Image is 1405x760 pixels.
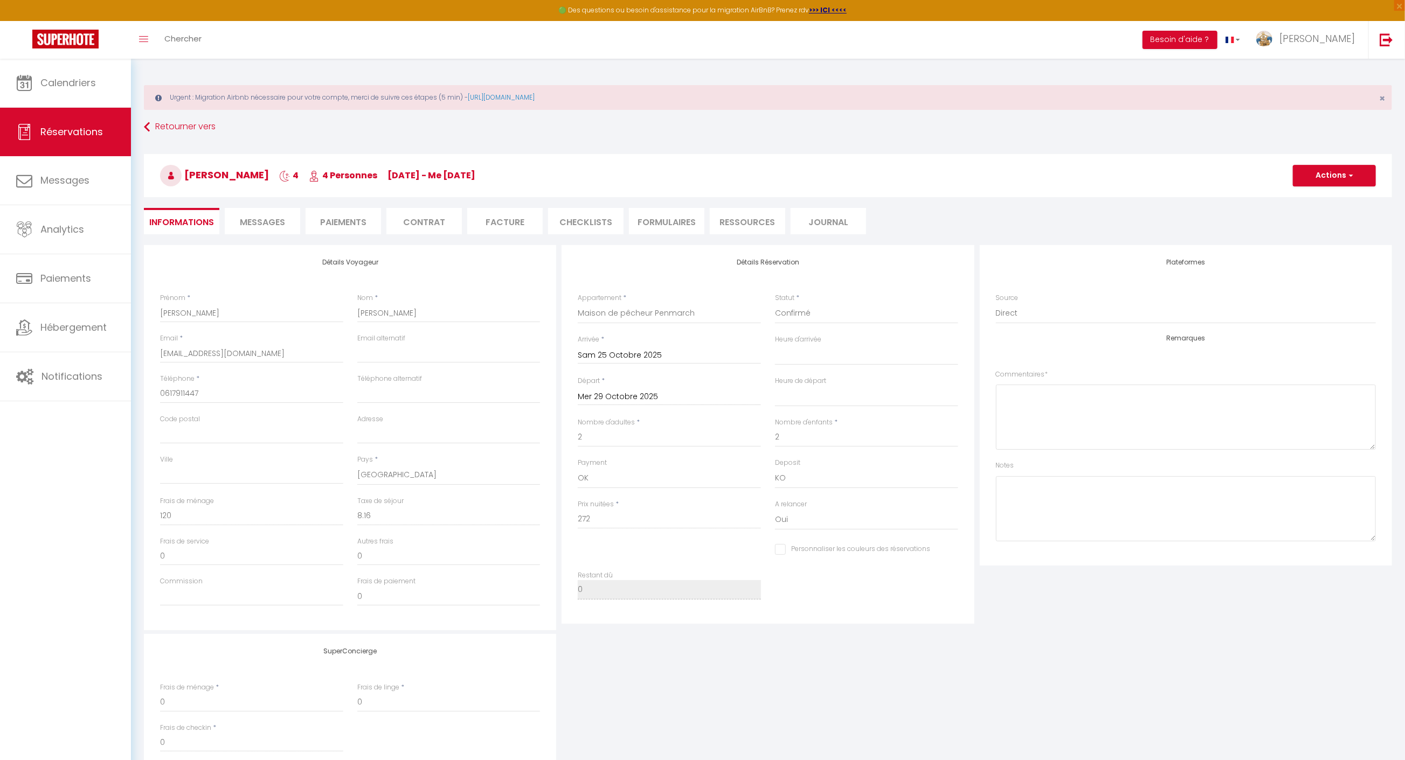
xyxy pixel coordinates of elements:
[809,5,847,15] a: >>> ICI <<<<
[144,117,1392,137] a: Retourner vers
[160,723,211,733] label: Frais de checkin
[32,30,99,48] img: Super Booking
[357,414,383,424] label: Adresse
[1380,33,1393,46] img: logout
[578,417,635,428] label: Nombre d'adultes
[144,208,219,234] li: Informations
[1256,31,1272,47] img: ...
[775,417,833,428] label: Nombre d'enfants
[160,168,269,182] span: [PERSON_NAME]
[306,208,381,234] li: Paiements
[160,576,203,587] label: Commission
[40,125,103,138] span: Réservations
[996,369,1048,380] label: Commentaires
[357,496,404,506] label: Taxe de séjour
[160,259,540,266] h4: Détails Voyageur
[467,208,543,234] li: Facture
[160,455,173,465] label: Ville
[160,536,209,547] label: Frais de service
[160,414,200,424] label: Code postal
[156,21,210,59] a: Chercher
[160,293,185,303] label: Prénom
[279,169,299,182] span: 4
[144,85,1392,110] div: Urgent : Migration Airbnb nécessaire pour votre compte, merci de suivre ces étapes (5 min) -
[578,499,614,510] label: Prix nuitées
[1379,92,1385,105] span: ×
[386,208,462,234] li: Contrat
[387,169,475,182] span: [DATE] - me [DATE]
[1248,21,1368,59] a: ... [PERSON_NAME]
[160,682,214,693] label: Frais de ménage
[40,320,107,334] span: Hébergement
[41,369,102,383] span: Notifications
[357,536,393,547] label: Autres frais
[775,376,826,386] label: Heure de départ
[548,208,624,234] li: CHECKLISTS
[309,169,377,182] span: 4 Personnes
[40,173,89,187] span: Messages
[357,374,422,384] label: Téléphone alternatif
[160,333,178,344] label: Email
[578,376,600,386] label: Départ
[775,334,821,345] label: Heure d'arrivée
[1379,94,1385,103] button: Close
[775,499,807,510] label: A relancer
[357,576,416,587] label: Frais de paiement
[160,647,540,655] h4: SuperConcierge
[357,333,405,344] label: Email alternatif
[578,293,621,303] label: Appartement
[791,208,866,234] li: Journal
[775,458,800,468] label: Deposit
[357,455,373,465] label: Pays
[578,259,958,266] h4: Détails Réservation
[357,682,399,693] label: Frais de linge
[578,570,613,581] label: Restant dû
[1293,165,1376,186] button: Actions
[468,93,535,102] a: [URL][DOMAIN_NAME]
[996,293,1019,303] label: Source
[160,496,214,506] label: Frais de ménage
[40,222,84,236] span: Analytics
[629,208,704,234] li: FORMULAIRES
[164,33,202,44] span: Chercher
[40,271,91,285] span: Paiements
[1279,32,1355,45] span: [PERSON_NAME]
[578,334,599,345] label: Arrivée
[996,334,1376,342] h4: Remarques
[240,216,285,228] span: Messages
[996,461,1014,471] label: Notes
[40,76,96,89] span: Calendriers
[775,293,794,303] label: Statut
[578,458,607,468] label: Payment
[357,293,373,303] label: Nom
[160,374,195,384] label: Téléphone
[710,208,785,234] li: Ressources
[996,259,1376,266] h4: Plateformes
[1143,31,1217,49] button: Besoin d'aide ?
